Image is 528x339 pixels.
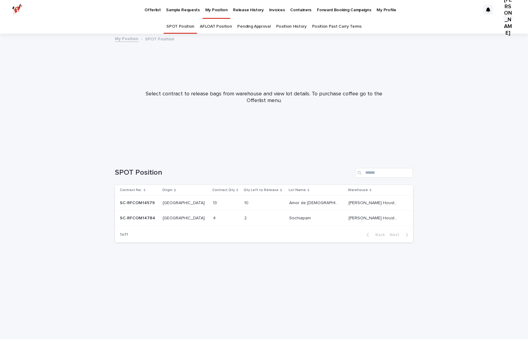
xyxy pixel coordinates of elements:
[145,35,174,42] p: SPOT Position
[348,187,368,193] p: Warehouse
[244,199,250,206] p: 10
[349,214,401,221] p: [PERSON_NAME] Houston
[115,196,413,211] tr: SC-RFCOM14579SC-RFCOM14579 [GEOGRAPHIC_DATA][GEOGRAPHIC_DATA] 1313 1010 Amor de [DEMOGRAPHIC_DATA...
[163,214,206,221] p: [GEOGRAPHIC_DATA]
[276,19,307,34] a: Position History
[115,168,353,177] h1: SPOT Position
[212,187,235,193] p: Contract Qty
[120,187,142,193] p: Contract No.
[115,227,133,242] p: 1 of 1
[120,199,156,206] p: SC-RFCOM14579
[162,187,172,193] p: Origin
[349,199,401,206] p: [PERSON_NAME] Houston
[372,233,385,237] span: Back
[312,19,362,34] a: Position Past Carry Terms
[387,232,413,238] button: Next
[163,199,206,206] p: [GEOGRAPHIC_DATA]
[362,232,387,238] button: Back
[115,211,413,226] tr: SC-RFCOM14784SC-RFCOM14784 [GEOGRAPHIC_DATA][GEOGRAPHIC_DATA] 44 22 SochiapamSochiapam [PERSON_NA...
[289,199,341,206] p: Amor de [DEMOGRAPHIC_DATA]
[244,187,279,193] p: Qty Left to Release
[200,19,232,34] a: AFLOAT Position
[120,214,156,221] p: SC-RFCOM14784
[237,19,270,34] a: Pending Approval
[12,4,23,16] img: zttTXibQQrCfv9chImQE
[142,91,386,104] p: Select contract to release bags from warehouse and view lot details. To purchase coffee go to the...
[390,233,403,237] span: Next
[244,214,248,221] p: 2
[115,35,138,42] a: My Position
[503,12,513,22] div: [PERSON_NAME]
[289,187,306,193] p: Lot Name
[213,199,218,206] p: 13
[166,19,194,34] a: SPOT Position
[289,214,312,221] p: Sochiapam
[213,214,217,221] p: 4
[355,168,413,178] input: Search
